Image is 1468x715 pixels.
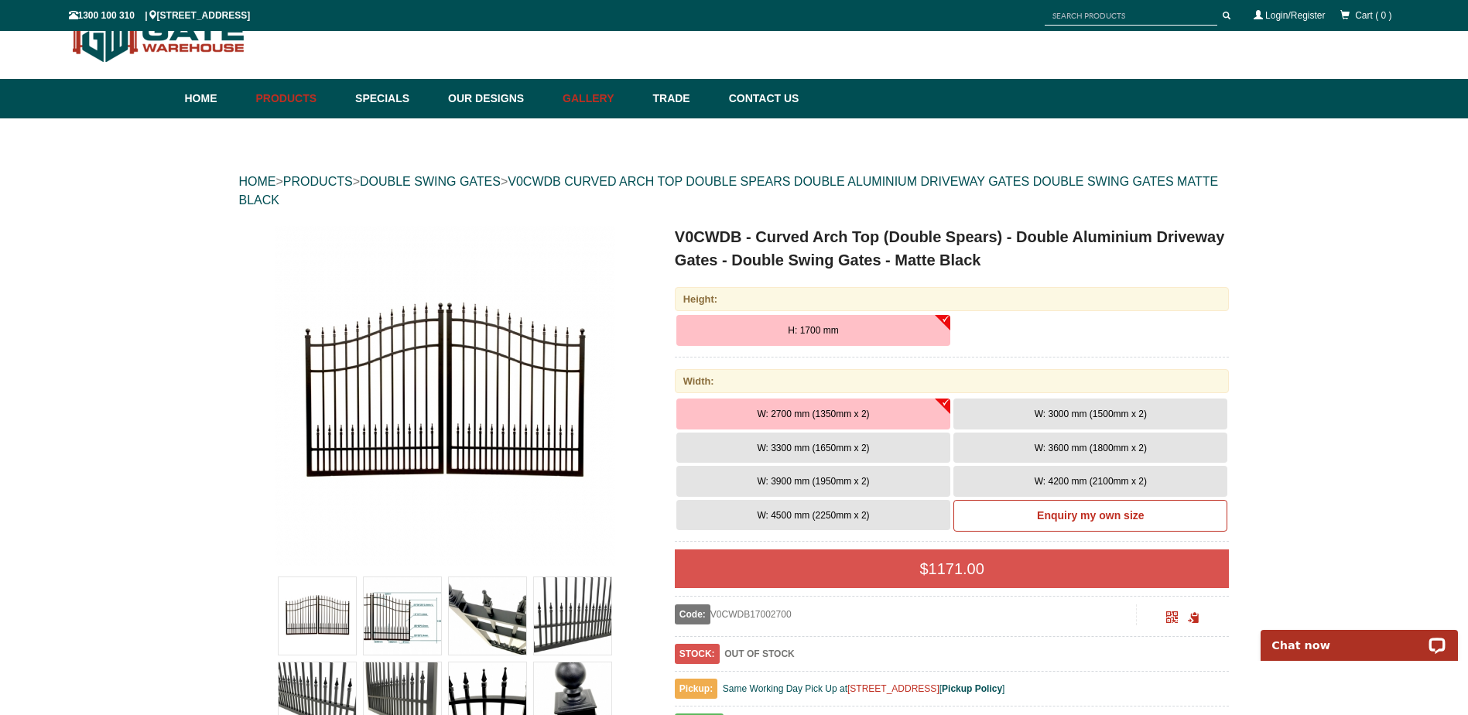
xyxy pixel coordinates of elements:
[645,79,720,118] a: Trade
[675,604,710,624] span: Code:
[1037,509,1144,522] b: Enquiry my own size
[676,466,950,497] button: W: 3900 mm (1950mm x 2)
[676,433,950,464] button: W: 3300 mm (1650mm x 2)
[248,79,348,118] a: Products
[1035,443,1147,453] span: W: 3600 mm (1800mm x 2)
[757,443,869,453] span: W: 3300 mm (1650mm x 2)
[283,175,353,188] a: PRODUCTS
[1265,10,1325,21] a: Login/Register
[360,175,501,188] a: DOUBLE SWING GATES
[757,409,869,419] span: W: 2700 mm (1350mm x 2)
[1035,476,1147,487] span: W: 4200 mm (2100mm x 2)
[1188,612,1199,624] span: Click to copy the URL
[942,683,1002,694] a: Pickup Policy
[364,577,441,655] img: V0CWDB - Curved Arch Top (Double Spears) - Double Aluminium Driveway Gates - Double Swing Gates -...
[757,510,869,521] span: W: 4500 mm (2250mm x 2)
[449,577,526,655] img: V0CWDB - Curved Arch Top (Double Spears) - Double Aluminium Driveway Gates - Double Swing Gates -...
[1251,612,1468,661] iframe: LiveChat chat widget
[675,225,1230,272] h1: V0CWDB - Curved Arch Top (Double Spears) - Double Aluminium Driveway Gates - Double Swing Gates -...
[239,175,276,188] a: HOME
[675,644,720,664] span: STOCK:
[1035,409,1147,419] span: W: 3000 mm (1500mm x 2)
[1045,6,1217,26] input: SEARCH PRODUCTS
[953,399,1227,429] button: W: 3000 mm (1500mm x 2)
[757,476,869,487] span: W: 3900 mm (1950mm x 2)
[675,604,1137,624] div: V0CWDB17002700
[69,10,251,21] span: 1300 100 310 | [STREET_ADDRESS]
[723,683,1005,694] span: Same Working Day Pick Up at [ ]
[534,577,611,655] img: V0CWDB - Curved Arch Top (Double Spears) - Double Aluminium Driveway Gates - Double Swing Gates -...
[929,560,984,577] span: 1171.00
[239,175,1219,207] a: V0CWDB CURVED ARCH TOP DOUBLE SPEARS DOUBLE ALUMINIUM DRIVEWAY GATES DOUBLE SWING GATES MATTE BLACK
[675,287,1230,311] div: Height:
[676,399,950,429] button: W: 2700 mm (1350mm x 2)
[241,225,650,566] a: V0CWDB - Curved Arch Top (Double Spears) - Double Aluminium Driveway Gates - Double Swing Gates -...
[555,79,645,118] a: Gallery
[788,325,838,336] span: H: 1700 mm
[675,549,1230,588] div: $
[676,315,950,346] button: H: 1700 mm
[721,79,799,118] a: Contact Us
[279,577,356,655] img: V0CWDB - Curved Arch Top (Double Spears) - Double Aluminium Driveway Gates - Double Swing Gates -...
[675,369,1230,393] div: Width:
[275,225,615,566] img: V0CWDB - Curved Arch Top (Double Spears) - Double Aluminium Driveway Gates - Double Swing Gates -...
[675,679,717,699] span: Pickup:
[847,683,939,694] a: [STREET_ADDRESS]
[953,500,1227,532] a: Enquiry my own size
[239,157,1230,225] div: > > >
[953,433,1227,464] button: W: 3600 mm (1800mm x 2)
[953,466,1227,497] button: W: 4200 mm (2100mm x 2)
[1355,10,1391,21] span: Cart ( 0 )
[440,79,555,118] a: Our Designs
[724,648,794,659] b: OUT OF STOCK
[1166,614,1178,624] a: Click to enlarge and scan to share.
[185,79,248,118] a: Home
[676,500,950,531] button: W: 4500 mm (2250mm x 2)
[347,79,440,118] a: Specials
